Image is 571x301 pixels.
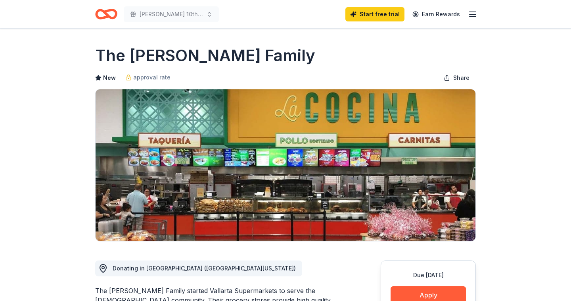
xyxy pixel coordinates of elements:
span: Share [453,73,469,83]
a: approval rate [125,73,171,82]
span: Donating in [GEOGRAPHIC_DATA] ([GEOGRAPHIC_DATA][US_STATE]) [113,265,296,272]
img: Image for The Gonzalez Family [96,89,475,241]
h1: The [PERSON_NAME] Family [95,44,315,67]
button: [PERSON_NAME] 10th Annual Toy Drive [124,6,219,22]
button: Share [437,70,476,86]
span: approval rate [133,73,171,82]
span: New [103,73,116,83]
a: Earn Rewards [408,7,465,21]
span: [PERSON_NAME] 10th Annual Toy Drive [140,10,203,19]
a: Home [95,5,117,23]
a: Start free trial [345,7,404,21]
div: Due [DATE] [391,270,466,280]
